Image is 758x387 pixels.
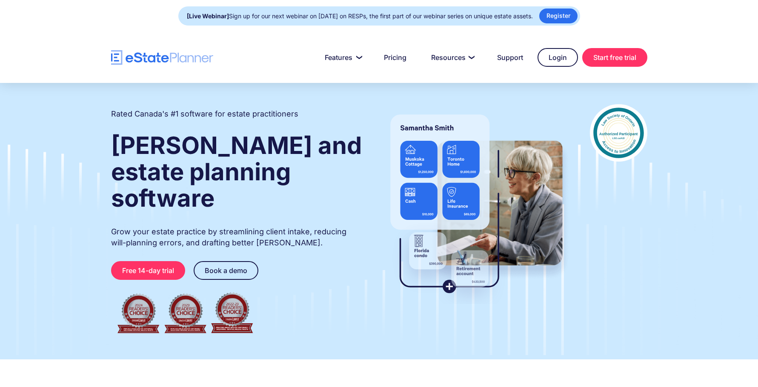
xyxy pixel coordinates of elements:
a: Features [315,49,369,66]
a: Pricing [374,49,417,66]
a: Resources [421,49,483,66]
p: Grow your estate practice by streamlining client intake, reducing will-planning errors, and draft... [111,226,363,248]
a: Register [539,9,578,23]
img: estate planner showing wills to their clients, using eState Planner, a leading estate planning so... [380,104,573,304]
h2: Rated Canada's #1 software for estate practitioners [111,108,298,120]
a: Book a demo [194,261,258,280]
a: Start free trial [582,48,647,67]
a: Login [538,48,578,67]
div: Sign up for our next webinar on [DATE] on RESPs, the first part of our webinar series on unique e... [187,10,533,22]
a: Support [487,49,533,66]
a: Free 14-day trial [111,261,185,280]
a: home [111,50,213,65]
strong: [PERSON_NAME] and estate planning software [111,131,362,213]
strong: [Live Webinar] [187,12,229,20]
